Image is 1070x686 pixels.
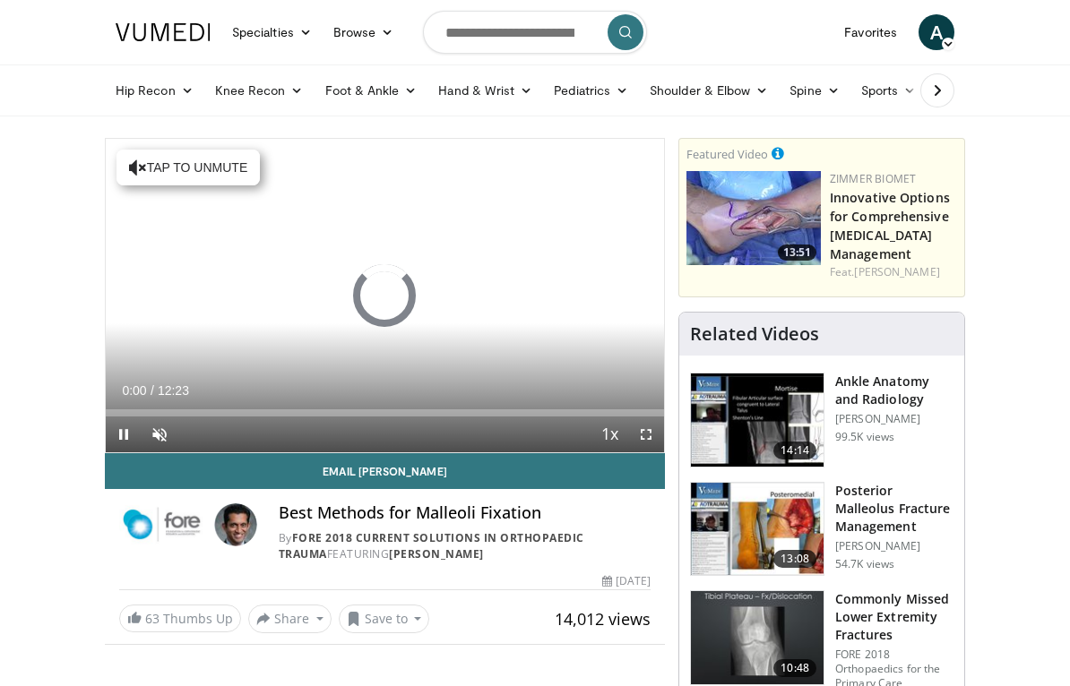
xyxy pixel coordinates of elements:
p: 54.7K views [835,557,894,571]
h4: Related Videos [690,323,819,345]
a: Browse [323,14,405,50]
button: Unmute [142,416,177,452]
span: / [151,383,154,398]
a: Hip Recon [105,73,204,108]
img: Avatar [214,503,257,546]
img: ce164293-0bd9-447d-b578-fc653e6584c8.150x105_q85_crop-smart_upscale.jpg [686,171,821,265]
p: [PERSON_NAME] [835,539,954,553]
span: 10:48 [773,659,816,677]
button: Tap to unmute [116,150,260,185]
a: Innovative Options for Comprehensive [MEDICAL_DATA] Management [830,189,950,262]
span: 14:14 [773,442,816,459]
span: 13:08 [773,550,816,568]
input: Search topics, interventions [423,11,647,54]
a: [PERSON_NAME] [389,546,484,562]
a: 13:08 Posterior Malleolus Fracture Management [PERSON_NAME] 54.7K views [690,482,954,577]
div: [DATE] [602,573,651,589]
img: VuMedi Logo [116,23,211,41]
button: Save to [339,605,430,633]
a: Hand & Wrist [427,73,543,108]
a: Knee Recon [204,73,315,108]
a: Spine [779,73,850,108]
p: [PERSON_NAME] [835,412,954,426]
p: 99.5K views [835,430,894,444]
span: 63 [145,610,160,627]
h3: Posterior Malleolus Fracture Management [835,482,954,536]
span: 0:00 [122,383,146,398]
img: 50e07c4d-707f-48cd-824d-a6044cd0d074.150x105_q85_crop-smart_upscale.jpg [691,483,824,576]
button: Share [248,605,332,633]
a: FORE 2018 Current Solutions in Orthopaedic Trauma [279,530,584,562]
a: Email [PERSON_NAME] [105,453,665,489]
img: FORE 2018 Current Solutions in Orthopaedic Trauma [119,503,207,546]
h3: Ankle Anatomy and Radiology [835,373,954,408]
button: Pause [106,416,142,452]
h4: Best Methods for Malleoli Fixation [279,503,651,523]
a: 13:51 [686,171,821,265]
span: 14,012 views [555,608,651,630]
a: Specialties [221,14,323,50]
span: 13:51 [778,244,816,261]
small: Featured Video [686,146,768,162]
button: Playback Rate [592,416,628,452]
a: Favorites [833,14,908,50]
div: Progress Bar [106,409,664,416]
div: Feat. [830,264,957,280]
a: Pediatrics [543,73,639,108]
button: Fullscreen [628,416,664,452]
a: 63 Thumbs Up [119,605,241,632]
a: Foot & Ankle [315,73,428,108]
img: 4aa379b6-386c-4fb5-93ee-de5617843a87.150x105_q85_crop-smart_upscale.jpg [691,591,824,684]
a: [PERSON_NAME] [854,264,939,279]
a: 14:14 Ankle Anatomy and Radiology [PERSON_NAME] 99.5K views [690,373,954,467]
a: Sports [850,73,928,108]
h3: Commonly Missed Lower Extremity Fractures [835,590,954,644]
img: d079e22e-f623-40f6-8657-94e85635e1da.150x105_q85_crop-smart_upscale.jpg [691,373,824,467]
div: By FEATURING [279,530,651,562]
video-js: Video Player [106,139,664,452]
a: Shoulder & Elbow [639,73,779,108]
a: A [919,14,954,50]
a: Zimmer Biomet [830,171,916,186]
span: 12:23 [158,383,189,398]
